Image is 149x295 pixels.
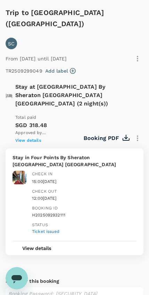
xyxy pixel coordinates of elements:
p: From [DATE] until [DATE] [6,55,67,62]
span: Total paid [15,115,37,120]
div: Check out [32,188,136,195]
button: View details [13,241,61,255]
div: Booking ID [32,205,136,212]
p: SC [8,40,15,47]
p: SGD 318.48 [15,121,84,130]
div: 12:00[DATE] [32,195,136,202]
button: Add label [45,67,76,74]
div: Check in [32,171,136,178]
img: Four Points By Sheraton Kuala Lumpur Chinatown [13,171,26,185]
div: Status [32,222,136,229]
div: Ticket issued [32,228,136,235]
div: H2025092932111 [32,212,136,219]
span: Approved by [15,130,59,137]
p: Stay in Four Points By Sheraton [GEOGRAPHIC_DATA] [GEOGRAPHIC_DATA] [13,154,136,168]
p: Notes for this booking [6,278,143,285]
span: View details [15,138,41,143]
h6: Trip to [GEOGRAPHIC_DATA]([GEOGRAPHIC_DATA]) [6,7,143,29]
iframe: Button to launch messaging window [6,267,28,289]
button: Booking PDF [84,132,129,144]
p: Stay at [GEOGRAPHIC_DATA] By Sheraton [GEOGRAPHIC_DATA] [GEOGRAPHIC_DATA] (2 night(s)) [15,83,130,108]
p: TR2509299049 [6,67,42,74]
span: 15:00[DATE] [32,179,57,184]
